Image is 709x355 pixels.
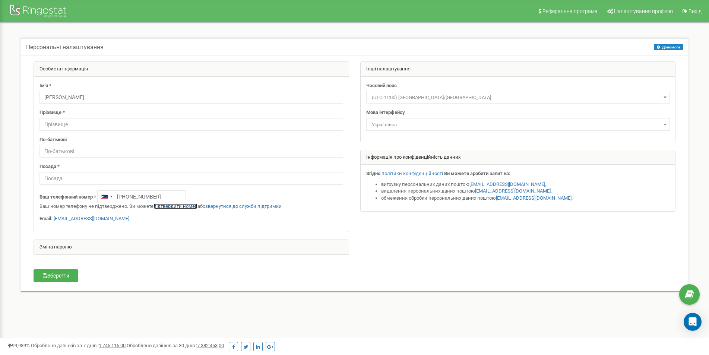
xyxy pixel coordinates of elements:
input: Посада [39,172,343,185]
label: Ваш телефонний номер * [39,194,96,201]
label: Прізвище * [39,109,65,116]
div: Open Intercom Messenger [684,313,702,331]
div: Інформація про конфіденційність данних [361,150,675,165]
li: видалення персональних даних поштою , [381,188,670,195]
h5: Персональні налаштування [26,44,104,51]
span: (UTC-11:00) Pacific/Midway [369,92,667,103]
input: Прізвище [39,118,343,131]
button: Допомога [654,44,683,50]
label: Мова інтерфейсу [366,109,405,116]
a: [EMAIL_ADDRESS][DOMAIN_NAME] [475,188,551,194]
span: Оброблено дзвінків за 30 днів : [127,343,224,348]
span: Українська [366,118,670,131]
label: Ім'я * [39,82,51,89]
span: Налаштування профілю [614,8,673,14]
a: звернутися до служби підтримки [205,203,282,209]
label: По-батькові [39,136,67,143]
input: +1-800-555-55-55 [97,190,186,203]
li: обмеження обробки персональних даних поштою . [381,195,670,202]
input: Ім'я [39,91,343,104]
a: підтвердити номер [153,203,197,209]
a: політики конфіденційності [382,171,443,176]
label: Часовий пояс [366,82,397,89]
div: Telephone country code [98,191,115,203]
span: (UTC-11:00) Pacific/Midway [366,91,670,104]
p: Ваш номер телефону не підтверджено. Ви можете або [39,203,343,210]
span: Вихід [689,8,702,14]
div: Зміна паролю [34,240,349,255]
span: 99,989% [7,343,30,348]
label: Посада * [39,163,60,170]
span: Оброблено дзвінків за 7 днів : [31,343,126,348]
li: вигрузку персональних даних поштою , [381,181,670,188]
span: Українська [369,120,667,130]
u: 1 745 115,00 [99,343,126,348]
div: Інші налаштування [361,62,675,77]
span: Реферальна програма [542,8,598,14]
a: [EMAIL_ADDRESS][DOMAIN_NAME] [469,181,545,187]
strong: Ви можете зробити запит на: [444,171,510,176]
button: Зберегти [34,269,78,282]
a: [EMAIL_ADDRESS][DOMAIN_NAME] [496,195,572,201]
input: По-батькові [39,145,343,158]
a: [EMAIL_ADDRESS][DOMAIN_NAME] [54,216,129,221]
div: Особиста інформація [34,62,349,77]
u: 7 382 453,00 [197,343,224,348]
strong: Згідно [366,171,380,176]
strong: Email: [39,216,53,221]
